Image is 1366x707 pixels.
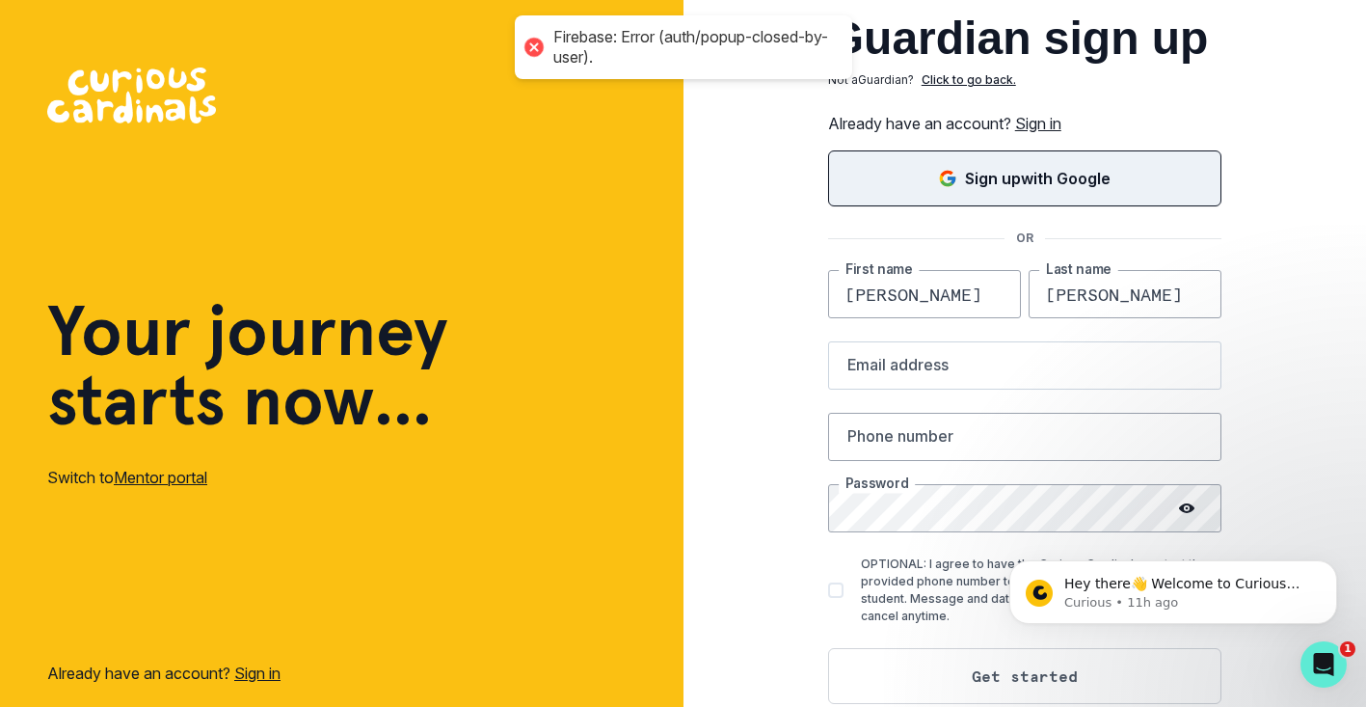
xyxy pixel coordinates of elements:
[922,71,1016,89] p: Click to go back.
[828,150,1221,206] button: Sign in with Google (GSuite)
[1300,641,1347,688] iframe: Intercom live chat
[828,71,914,89] p: Not a Guardian ?
[114,468,207,487] a: Mentor portal
[980,520,1366,655] iframe: Intercom notifications message
[47,468,114,487] span: Switch to
[47,662,281,685] p: Already have an account?
[828,648,1221,704] button: Get started
[1340,641,1355,657] span: 1
[1004,230,1045,247] p: OR
[965,167,1111,190] p: Sign up with Google
[828,15,1221,62] h2: Guardian sign up
[553,27,833,68] div: Firebase: Error (auth/popup-closed-by-user).
[828,112,1221,135] p: Already have an account?
[234,664,281,683] a: Sign in
[861,556,1221,625] p: OPTIONAL: I agree to have the Curious Cardinals contact the provided phone number to coordinate f...
[1015,114,1061,133] a: Sign in
[47,296,448,435] h1: Your journey starts now...
[47,68,216,123] img: Curious Cardinals Logo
